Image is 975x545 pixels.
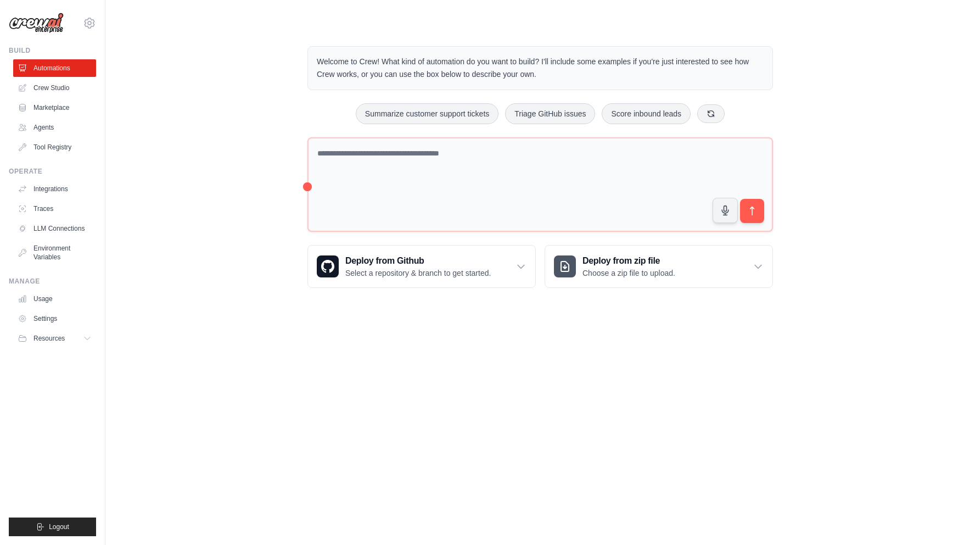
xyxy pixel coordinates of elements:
[13,59,96,77] a: Automations
[13,200,96,218] a: Traces
[9,518,96,536] button: Logout
[317,55,764,81] p: Welcome to Crew! What kind of automation do you want to build? I'll include some examples if you'...
[13,240,96,266] a: Environment Variables
[33,334,65,343] span: Resources
[13,310,96,327] a: Settings
[13,330,96,347] button: Resources
[345,254,491,268] h3: Deploy from Github
[9,46,96,55] div: Build
[13,99,96,116] a: Marketplace
[582,254,675,268] h3: Deploy from zip file
[602,103,691,124] button: Score inbound leads
[505,103,595,124] button: Triage GitHub issues
[582,268,675,279] p: Choose a zip file to upload.
[13,119,96,136] a: Agents
[13,220,96,237] a: LLM Connections
[49,522,69,531] span: Logout
[356,103,498,124] button: Summarize customer support tickets
[13,290,96,308] a: Usage
[345,268,491,279] p: Select a repository & branch to get started.
[13,138,96,156] a: Tool Registry
[13,180,96,198] a: Integrations
[9,13,64,34] img: Logo
[9,277,96,286] div: Manage
[9,167,96,176] div: Operate
[13,79,96,97] a: Crew Studio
